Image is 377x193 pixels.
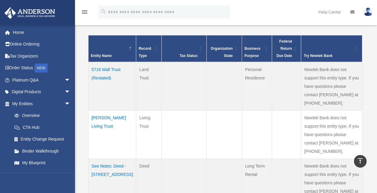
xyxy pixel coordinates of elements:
[301,62,362,111] td: Newtek Bank does not support this entity type. If you have questions please contact [PERSON_NAME]...
[34,64,48,73] div: NEW
[207,35,242,62] th: Organization State: Activate to sort
[3,7,57,19] img: Anderson Advisors Platinum Portal
[8,169,76,181] a: Tax Due Dates
[81,10,88,16] a: menu
[4,38,79,50] a: Online Ordering
[88,62,136,111] td: 5716 Wall Trust (Restated)
[136,111,162,159] td: Living Trust
[139,46,151,58] span: Record Type
[242,62,272,111] td: Personal Residence
[242,35,272,62] th: Business Purpose: Activate to sort
[276,39,292,58] span: Federal Return Due Date
[136,62,162,111] td: Land Trust
[4,26,79,38] a: Home
[88,35,136,62] th: Entity Name: Activate to invert sorting
[364,7,373,16] img: User Pic
[81,8,88,16] i: menu
[8,110,73,122] a: Overview
[301,111,362,159] td: Newtek Bank does not support this entity type. If you have questions please contact [PERSON_NAME]...
[4,98,76,110] a: My Entitiesarrow_drop_down
[64,98,76,110] span: arrow_drop_down
[8,121,76,133] a: CTA Hub
[4,74,79,86] a: Platinum Q&Aarrow_drop_down
[136,35,162,62] th: Record Type: Activate to sort
[64,74,76,86] span: arrow_drop_down
[8,157,76,169] a: My Blueprint
[301,35,362,62] th: Try Newtek Bank : Activate to sort
[272,35,301,62] th: Federal Return Due Date: Activate to sort
[354,155,367,168] a: vertical_align_top
[8,145,76,157] a: Binder Walkthrough
[91,54,112,58] span: Entity Name
[8,133,76,145] a: Entity Change Request
[357,157,364,165] i: vertical_align_top
[244,46,260,58] span: Business Purpose
[88,111,136,159] td: [PERSON_NAME] Living Trust
[4,62,79,74] a: Order StatusNEW
[4,86,79,98] a: Digital Productsarrow_drop_down
[180,54,198,58] span: Tax Status
[64,86,76,98] span: arrow_drop_down
[304,52,353,59] div: Try Newtek Bank
[4,50,79,62] a: Tax Organizers
[162,35,207,62] th: Tax Status: Activate to sort
[211,46,232,58] span: Organization State
[100,8,107,15] i: search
